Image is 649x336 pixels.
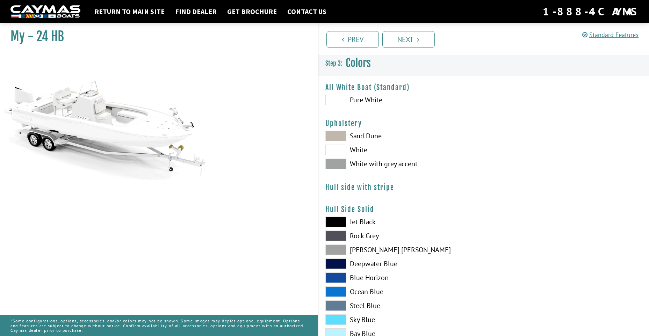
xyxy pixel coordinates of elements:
[10,5,80,18] img: white-logo-c9c8dbefe5ff5ceceb0f0178aa75bf4bb51f6bca0971e226c86eb53dfe498488.png
[325,314,477,325] label: Sky Blue
[10,315,307,336] p: *Some configurations, options, accessories, and/or colors may not be shown. Some images may depic...
[325,145,477,155] label: White
[325,231,477,241] label: Rock Grey
[543,4,639,19] div: 1-888-4CAYMAS
[326,31,379,48] a: Prev
[325,159,477,169] label: White with grey accent
[325,119,642,128] h4: Upholstery
[382,31,435,48] a: Next
[325,258,477,269] label: Deepwater Blue
[10,29,300,44] h1: My - 24 HB
[91,7,168,16] a: Return to main site
[325,300,477,311] label: Steel Blue
[325,244,477,255] label: [PERSON_NAME] [PERSON_NAME]
[325,95,477,105] label: Pure White
[224,7,280,16] a: Get Brochure
[325,272,477,283] label: Blue Horizon
[325,217,477,227] label: Jet Black
[325,131,477,141] label: Sand Dune
[284,7,330,16] a: Contact Us
[172,7,220,16] a: Find Dealer
[325,183,642,192] h4: Hull side with stripe
[325,83,642,92] h4: All White Boat (Standard)
[582,31,639,39] a: Standard Features
[325,205,642,214] h4: Hull Side Solid
[325,286,477,297] label: Ocean Blue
